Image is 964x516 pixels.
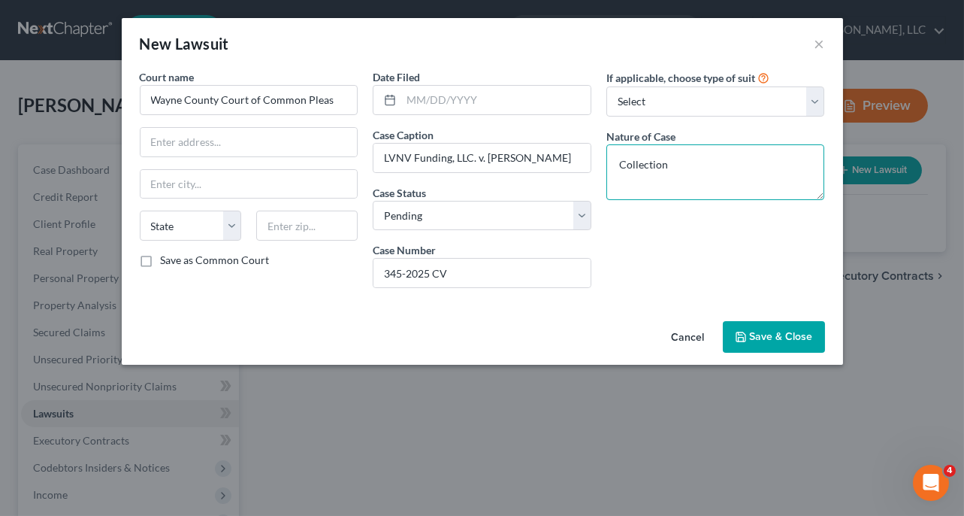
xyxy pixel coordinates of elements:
[140,85,358,115] input: Search court by name...
[373,242,436,258] label: Case Number
[944,465,956,477] span: 4
[750,330,813,343] span: Save & Close
[814,35,825,53] button: ×
[373,144,591,172] input: --
[140,71,195,83] span: Court name
[140,35,172,53] span: New
[161,253,270,268] label: Save as Common Court
[175,35,229,53] span: Lawsuit
[606,129,675,144] label: Nature of Case
[723,321,825,353] button: Save & Close
[913,465,949,501] iframe: Intercom live chat
[373,69,420,85] label: Date Filed
[660,323,717,353] button: Cancel
[373,187,426,199] span: Case Status
[606,70,755,86] label: If applicable, choose type of suit
[401,86,591,114] input: MM/DD/YYYY
[141,128,358,156] input: Enter address...
[373,259,591,287] input: #
[373,127,434,143] label: Case Caption
[141,170,358,199] input: Enter city...
[256,211,358,241] input: Enter zip...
